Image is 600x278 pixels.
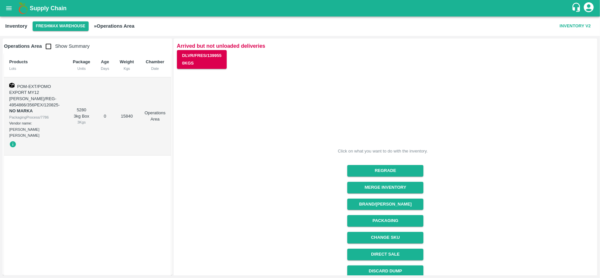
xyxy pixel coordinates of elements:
button: Inventory V2 [557,20,593,32]
div: Date [144,66,165,71]
button: Regrade [347,165,423,177]
button: Change SKU [347,232,423,243]
div: Click on what you want to do with the inventory. [338,148,428,154]
b: Age [101,59,109,64]
span: Show Summary [42,43,90,49]
button: Discard Dump [347,265,423,277]
div: Vendor name: [PERSON_NAME] [PERSON_NAME] [9,120,62,138]
div: PackagingProcess/7786 [9,114,62,120]
td: 0 [96,77,114,155]
span: POM-EXT/POMO EXPORT MY12 [PERSON_NAME]/REG-4954866/356PEX/120825 [9,84,58,107]
b: Inventory [5,23,27,29]
strong: NO MARKA [9,108,33,113]
p: Arrived but not unloaded deliveries [177,42,594,50]
b: » Operations Area [94,23,134,29]
a: Supply Chain [30,4,571,13]
img: box [9,83,14,88]
button: Merge Inventory [347,182,423,193]
b: Products [9,59,28,64]
b: Weight [120,59,134,64]
div: customer-support [571,2,583,14]
div: 5280 3kg Box [73,107,90,125]
div: Days [101,66,109,71]
div: 3 Kgs [73,119,90,125]
button: Packaging [347,215,423,227]
button: DLVR/FRES/1399550Kgs [177,50,227,69]
div: Units [73,66,90,71]
button: Select DC [33,21,89,31]
p: Operations Area [144,110,165,122]
div: Kgs [120,66,134,71]
button: Direct Sale [347,249,423,260]
span: 15840 [121,114,133,119]
img: logo [16,2,30,15]
button: open drawer [1,1,16,16]
div: Lots [9,66,62,71]
b: Package [73,59,90,64]
div: account of current user [583,1,595,15]
button: Brand/[PERSON_NAME] [347,199,423,210]
b: Supply Chain [30,5,67,12]
b: Operations Area [4,43,42,49]
b: Chamber [146,59,164,64]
